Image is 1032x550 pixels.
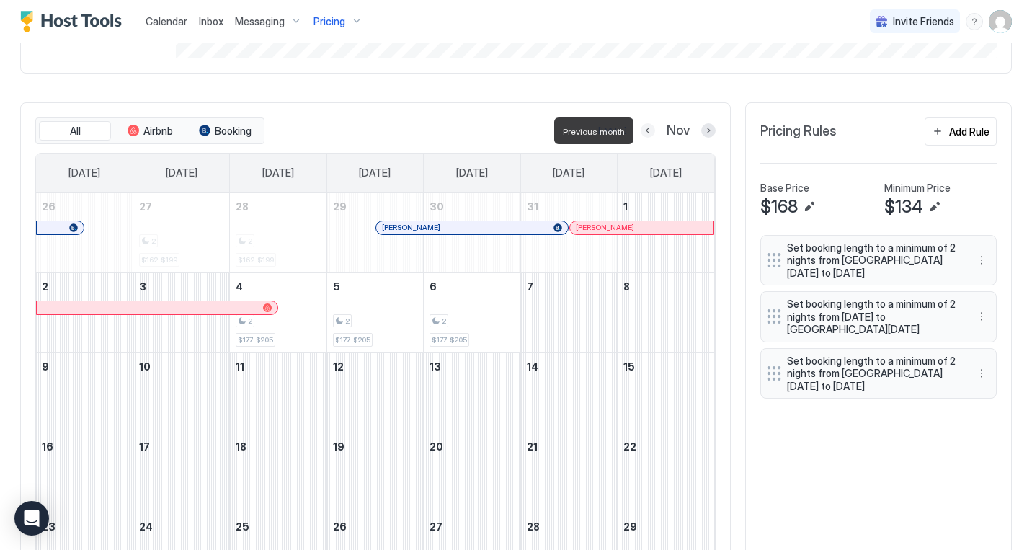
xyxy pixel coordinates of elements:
[949,124,989,139] div: Add Rule
[133,353,229,380] a: November 10, 2025
[230,513,326,540] a: November 25, 2025
[456,167,488,179] span: [DATE]
[327,513,423,540] a: November 26, 2025
[238,335,273,345] span: $177-$205
[230,272,326,352] td: November 4, 2025
[333,440,344,453] span: 19
[527,440,538,453] span: 21
[760,182,809,195] span: Base Price
[36,433,133,460] a: November 16, 2025
[787,241,958,280] span: Set booking length to a minimum of 2 nights from [GEOGRAPHIC_DATA][DATE] to [DATE]
[133,513,229,540] a: November 24, 2025
[382,223,440,232] span: [PERSON_NAME]
[230,273,326,300] a: November 4, 2025
[424,353,520,380] a: November 13, 2025
[139,360,151,373] span: 10
[553,167,584,179] span: [DATE]
[787,355,958,393] span: Set booking length to a minimum of 2 nights from [GEOGRAPHIC_DATA][DATE] to [DATE]
[139,520,153,533] span: 24
[424,273,520,300] a: November 6, 2025
[230,352,326,433] td: November 11, 2025
[139,440,150,453] span: 17
[327,273,423,300] a: November 5, 2025
[973,252,990,269] div: menu
[618,513,714,540] a: November 29, 2025
[430,360,441,373] span: 13
[618,273,714,300] a: November 8, 2025
[36,193,133,273] td: October 26, 2025
[54,154,115,192] a: Sunday
[236,200,249,213] span: 28
[520,352,617,433] td: November 14, 2025
[36,273,133,300] a: November 2, 2025
[327,353,423,380] a: November 12, 2025
[623,440,636,453] span: 22
[327,193,423,220] a: October 29, 2025
[424,193,520,220] a: October 30, 2025
[42,200,55,213] span: 26
[521,273,617,300] a: November 7, 2025
[236,280,243,293] span: 4
[42,440,53,453] span: 16
[230,193,326,220] a: October 28, 2025
[618,272,714,352] td: November 8, 2025
[424,272,520,352] td: November 6, 2025
[36,433,133,513] td: November 16, 2025
[893,15,954,28] span: Invite Friends
[521,193,617,220] a: October 31, 2025
[235,15,285,28] span: Messaging
[973,252,990,269] button: More options
[35,117,264,145] div: tab-group
[527,280,533,293] span: 7
[650,167,682,179] span: [DATE]
[973,308,990,325] button: More options
[576,223,708,232] div: [PERSON_NAME]
[230,433,326,513] td: November 18, 2025
[430,200,444,213] span: 30
[538,154,599,192] a: Friday
[133,433,229,513] td: November 17, 2025
[326,352,423,433] td: November 12, 2025
[618,193,714,220] a: November 1, 2025
[230,193,326,273] td: October 28, 2025
[39,121,111,141] button: All
[618,433,714,513] td: November 22, 2025
[326,272,423,352] td: November 5, 2025
[787,298,958,336] span: Set booking length to a minimum of 2 nights from [DATE] to [GEOGRAPHIC_DATA][DATE]
[521,513,617,540] a: November 28, 2025
[36,353,133,380] a: November 9, 2025
[641,123,655,138] button: Previous month
[333,200,347,213] span: 29
[236,440,246,453] span: 18
[36,272,133,352] td: November 2, 2025
[884,182,951,195] span: Minimum Price
[133,272,229,352] td: November 3, 2025
[527,520,540,533] span: 28
[146,15,187,27] span: Calendar
[133,273,229,300] a: November 3, 2025
[327,433,423,460] a: November 19, 2025
[230,433,326,460] a: November 18, 2025
[701,123,716,138] button: Next month
[133,193,229,220] a: October 27, 2025
[973,365,990,382] button: More options
[133,433,229,460] a: November 17, 2025
[313,15,345,28] span: Pricing
[442,316,446,326] span: 2
[966,13,983,30] div: menu
[333,360,344,373] span: 12
[143,125,173,138] span: Airbnb
[139,200,152,213] span: 27
[432,335,467,345] span: $177-$205
[70,125,81,138] span: All
[166,167,197,179] span: [DATE]
[382,223,562,232] div: [PERSON_NAME]
[36,513,133,540] a: November 23, 2025
[230,353,326,380] a: November 11, 2025
[424,513,520,540] a: November 27, 2025
[973,365,990,382] div: menu
[248,154,308,192] a: Tuesday
[636,154,696,192] a: Saturday
[618,353,714,380] a: November 15, 2025
[333,280,340,293] span: 5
